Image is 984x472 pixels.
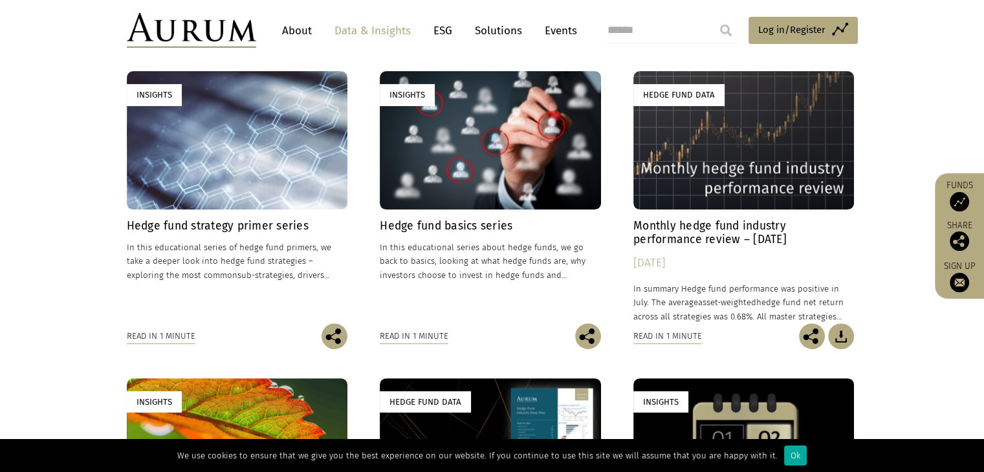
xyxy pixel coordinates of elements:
h4: Monthly hedge fund industry performance review – [DATE] [633,219,855,246]
div: Read in 1 minute [380,329,448,343]
p: In summary Hedge fund performance was positive in July. The average hedge fund net return across ... [633,282,855,323]
a: Events [538,19,577,43]
p: In this educational series about hedge funds, we go back to basics, looking at what hedge funds a... [380,241,601,281]
div: Hedge Fund Data [633,84,725,105]
input: Submit [713,17,739,43]
img: Share this post [950,231,969,251]
div: Insights [127,391,182,413]
img: Download Article [828,323,854,349]
img: Share this post [799,323,825,349]
img: Sign up to our newsletter [950,273,969,292]
img: Share this post [322,323,347,349]
p: In this educational series of hedge fund primers, we take a deeper look into hedge fund strategie... [127,241,348,281]
div: Hedge Fund Data [380,391,471,413]
img: Aurum [127,13,256,48]
span: sub-strategies [237,270,293,280]
a: Log in/Register [749,17,858,44]
div: Read in 1 minute [633,329,702,343]
a: Insights Hedge fund basics series In this educational series about hedge funds, we go back to bas... [380,71,601,323]
a: Insights Hedge fund strategy primer series In this educational series of hedge fund primers, we t... [127,71,348,323]
span: asset-weighted [698,297,756,307]
a: Funds [941,180,978,211]
div: [DATE] [633,254,855,272]
a: Solutions [468,19,529,43]
div: Ok [784,445,807,466]
a: About [276,19,318,43]
div: Share [941,221,978,251]
h4: Hedge fund basics series [380,219,601,233]
div: Insights [127,84,182,105]
a: ESG [427,19,459,43]
img: Access Funds [950,192,969,211]
div: Insights [380,84,435,105]
a: Data & Insights [328,19,417,43]
a: Sign up [941,261,978,292]
a: Hedge Fund Data Monthly hedge fund industry performance review – [DATE] [DATE] In summary Hedge f... [633,71,855,323]
img: Share this post [575,323,601,349]
span: Log in/Register [758,22,825,38]
div: Read in 1 minute [127,329,195,343]
h4: Hedge fund strategy primer series [127,219,348,233]
div: Insights [633,391,688,413]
